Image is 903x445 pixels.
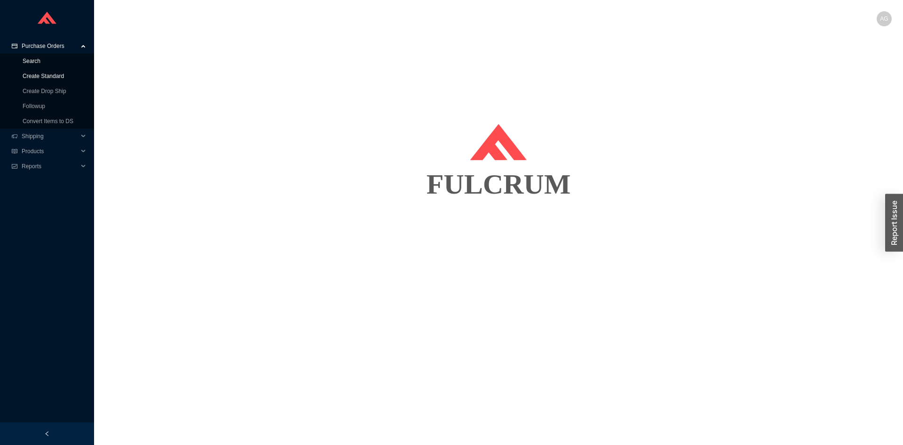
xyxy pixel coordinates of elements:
span: Shipping [22,129,78,144]
a: Create Drop Ship [23,88,66,94]
span: Reports [22,159,78,174]
span: fund [11,164,18,169]
span: Purchase Orders [22,39,78,54]
span: AG [880,11,888,26]
a: Followup [23,103,45,109]
span: read [11,148,18,154]
a: Create Standard [23,73,64,79]
span: left [44,431,50,437]
a: Search [23,58,40,64]
span: Products [22,144,78,159]
span: credit-card [11,43,18,49]
a: Convert Items to DS [23,118,73,125]
div: FULCRUM [105,161,892,208]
